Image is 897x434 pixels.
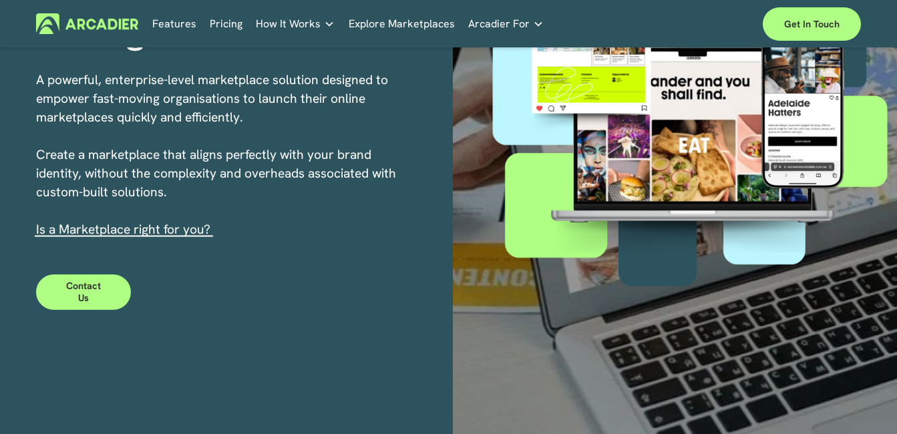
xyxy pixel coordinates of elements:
a: Features [152,13,196,34]
p: A powerful, enterprise-level marketplace solution designed to empower fast-moving organisations t... [36,71,409,239]
span: Arcadier For [468,15,530,33]
span: I [36,221,210,238]
span: How It Works [256,15,321,33]
a: Get in touch [763,7,861,41]
a: Explore Marketplaces [349,13,455,34]
a: folder dropdown [468,13,544,34]
a: Contact Us [36,274,131,310]
a: folder dropdown [256,13,335,34]
iframe: Chat Widget [830,370,897,434]
a: Pricing [210,13,242,34]
a: s a Marketplace right for you? [39,221,210,238]
img: Arcadier [36,13,138,34]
